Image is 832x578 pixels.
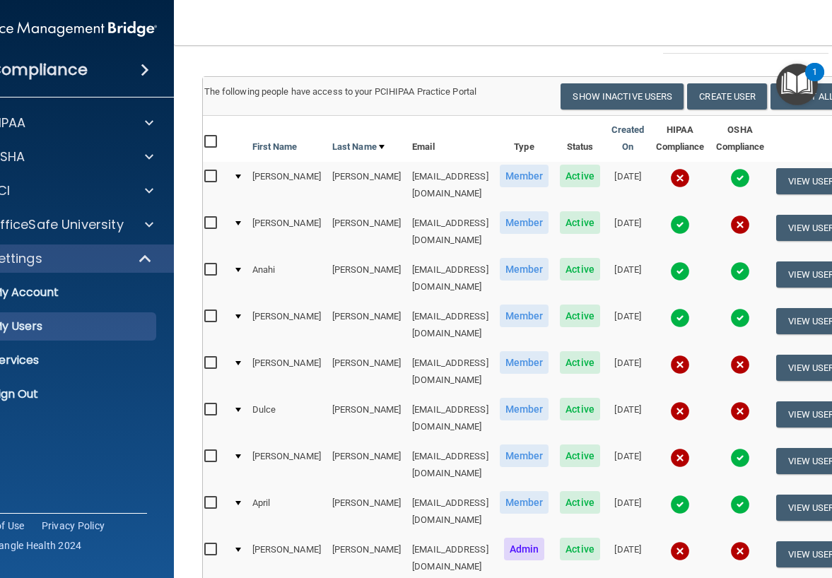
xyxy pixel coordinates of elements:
[670,261,690,281] img: tick.e7d51cea.svg
[406,348,494,395] td: [EMAIL_ADDRESS][DOMAIN_NAME]
[606,255,650,302] td: [DATE]
[327,255,406,302] td: [PERSON_NAME]
[327,208,406,255] td: [PERSON_NAME]
[730,355,750,374] img: cross.ca9f0e7f.svg
[560,538,600,560] span: Active
[687,83,767,110] button: Create User
[332,138,385,155] a: Last Name
[611,122,645,155] a: Created On
[327,395,406,442] td: [PERSON_NAME]
[504,538,545,560] span: Admin
[500,165,549,187] span: Member
[252,138,298,155] a: First Name
[560,398,600,420] span: Active
[560,305,600,327] span: Active
[560,491,600,514] span: Active
[406,116,494,162] th: Email
[560,351,600,374] span: Active
[406,255,494,302] td: [EMAIL_ADDRESS][DOMAIN_NAME]
[327,488,406,535] td: [PERSON_NAME]
[561,83,684,110] button: Show Inactive Users
[247,208,327,255] td: [PERSON_NAME]
[247,302,327,348] td: [PERSON_NAME]
[606,348,650,395] td: [DATE]
[730,541,750,561] img: cross.ca9f0e7f.svg
[494,116,555,162] th: Type
[247,162,327,208] td: [PERSON_NAME]
[406,442,494,488] td: [EMAIL_ADDRESS][DOMAIN_NAME]
[670,401,690,421] img: cross.ca9f0e7f.svg
[670,308,690,328] img: tick.e7d51cea.svg
[247,442,327,488] td: [PERSON_NAME]
[247,488,327,535] td: April
[730,448,750,468] img: tick.e7d51cea.svg
[406,162,494,208] td: [EMAIL_ADDRESS][DOMAIN_NAME]
[500,211,549,234] span: Member
[560,444,600,467] span: Active
[730,168,750,188] img: tick.e7d51cea.svg
[730,261,750,281] img: tick.e7d51cea.svg
[606,208,650,255] td: [DATE]
[670,541,690,561] img: cross.ca9f0e7f.svg
[327,162,406,208] td: [PERSON_NAME]
[500,398,549,420] span: Member
[670,168,690,188] img: cross.ca9f0e7f.svg
[587,478,815,534] iframe: Drift Widget Chat Controller
[406,302,494,348] td: [EMAIL_ADDRESS][DOMAIN_NAME]
[606,162,650,208] td: [DATE]
[500,258,549,281] span: Member
[730,308,750,328] img: tick.e7d51cea.svg
[406,395,494,442] td: [EMAIL_ADDRESS][DOMAIN_NAME]
[650,116,710,162] th: HIPAA Compliance
[710,116,771,162] th: OSHA Compliance
[247,255,327,302] td: Anahi
[327,348,406,395] td: [PERSON_NAME]
[500,444,549,467] span: Member
[606,395,650,442] td: [DATE]
[247,395,327,442] td: Dulce
[560,258,600,281] span: Active
[247,348,327,395] td: [PERSON_NAME]
[670,448,690,468] img: cross.ca9f0e7f.svg
[730,215,750,235] img: cross.ca9f0e7f.svg
[730,401,750,421] img: cross.ca9f0e7f.svg
[560,165,600,187] span: Active
[500,351,549,374] span: Member
[327,302,406,348] td: [PERSON_NAME]
[670,215,690,235] img: tick.e7d51cea.svg
[812,72,817,90] div: 1
[204,86,477,97] span: The following people have access to your PCIHIPAA Practice Portal
[406,488,494,535] td: [EMAIL_ADDRESS][DOMAIN_NAME]
[606,442,650,488] td: [DATE]
[554,116,606,162] th: Status
[670,355,690,374] img: cross.ca9f0e7f.svg
[560,211,600,234] span: Active
[500,305,549,327] span: Member
[500,491,549,514] span: Member
[406,208,494,255] td: [EMAIL_ADDRESS][DOMAIN_NAME]
[776,64,818,105] button: Open Resource Center, 1 new notification
[327,442,406,488] td: [PERSON_NAME]
[42,519,105,533] a: Privacy Policy
[606,302,650,348] td: [DATE]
